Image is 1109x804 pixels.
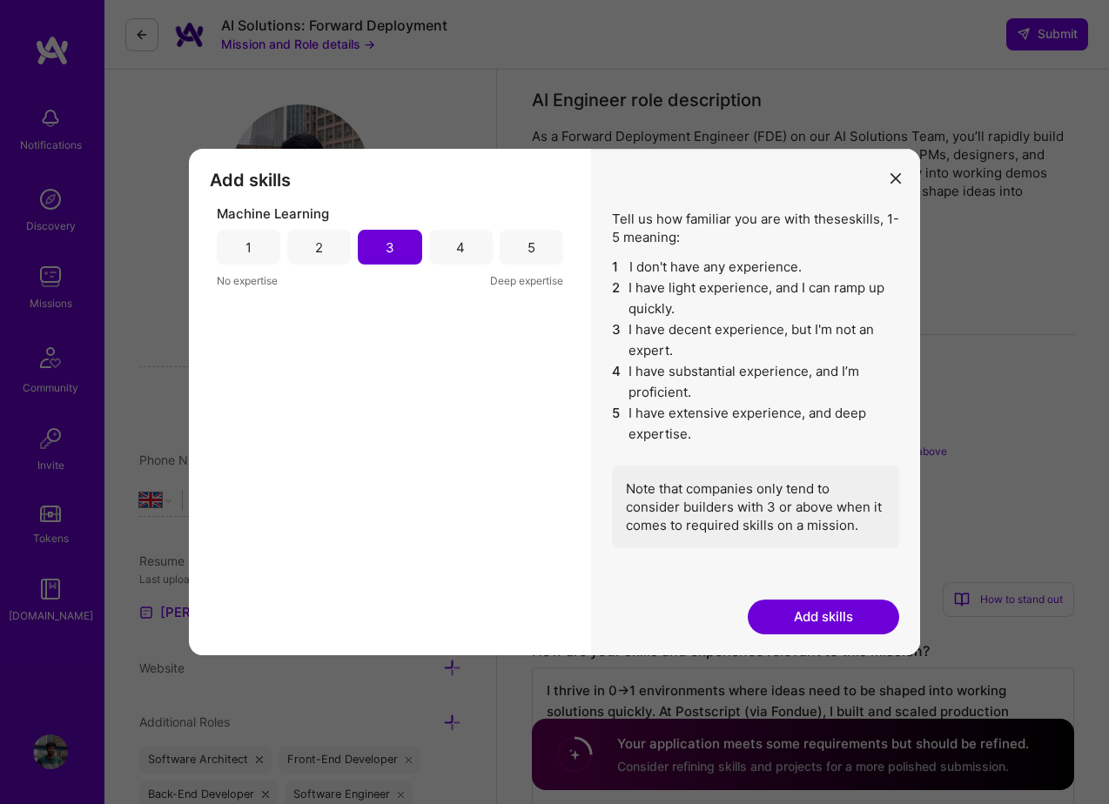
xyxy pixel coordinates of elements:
button: Add skills [748,600,899,634]
i: icon Close [891,173,901,184]
li: I have light experience, and I can ramp up quickly. [612,278,899,319]
li: I don't have any experience. [612,257,899,278]
div: Note that companies only tend to consider builders with 3 or above when it comes to required skil... [612,466,899,548]
div: 2 [315,238,323,257]
li: I have extensive experience, and deep expertise. [612,403,899,445]
h3: Add skills [210,170,570,191]
span: 2 [612,278,622,319]
div: 4 [456,238,465,257]
li: I have decent experience, but I'm not an expert. [612,319,899,361]
div: Tell us how familiar you are with these skills , 1-5 meaning: [612,210,899,548]
span: 5 [612,403,622,445]
li: I have substantial experience, and I’m proficient. [612,361,899,403]
span: No expertise [217,271,278,290]
div: 5 [528,238,535,257]
span: Machine Learning [217,204,329,223]
div: 1 [245,238,252,257]
div: modal [189,149,920,655]
span: 1 [612,257,622,278]
span: Deep expertise [490,271,563,290]
span: 3 [612,319,622,361]
div: 3 [386,238,394,257]
span: 4 [612,361,622,403]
